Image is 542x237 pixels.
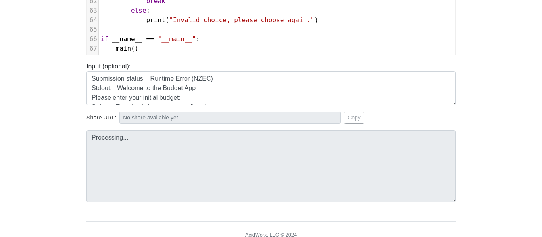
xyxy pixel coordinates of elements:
div: 66 [87,34,98,44]
span: if [100,35,108,43]
span: Share URL: [86,114,116,122]
span: "Invalid choice, please choose again." [169,16,314,24]
span: == [146,35,154,43]
span: else [131,7,146,14]
div: 65 [87,25,98,34]
span: "__main__" [158,35,196,43]
div: 64 [87,15,98,25]
div: 63 [87,6,98,15]
span: () [100,45,138,52]
button: Copy [344,112,364,124]
span: __name__ [112,35,142,43]
span: : [100,35,200,43]
span: print [146,16,165,24]
input: No share available yet [119,112,341,124]
div: Input (optional): [81,62,461,105]
div: 67 [87,44,98,53]
span: main [116,45,131,52]
span: ( ) [100,16,318,24]
span: : [100,7,150,14]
